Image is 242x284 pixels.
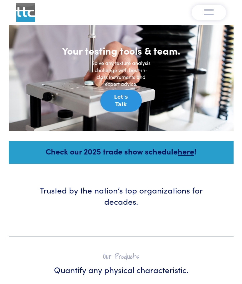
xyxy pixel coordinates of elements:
a: here [178,146,194,157]
h1: Your testing tools & team. [59,44,184,57]
h6: Solve any texture analysis challenge with best-in-class instruments and expert advice. [90,59,152,87]
img: ttc_logo_1x1_v1.0.png [16,3,35,22]
img: menu-v1.0.png [204,8,214,15]
h3: Quantify any physical characteristic. [27,264,215,275]
button: Let's Talk [100,90,142,112]
h2: Our Products [27,252,215,262]
button: Toggle navigation [192,5,226,20]
a: Trusted by the nation’s top organizations for decades. [12,164,230,237]
h3: Trusted by the nation’s top organizations for decades. [27,184,215,207]
h5: Check our 2025 trade show schedule ! [17,146,225,157]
